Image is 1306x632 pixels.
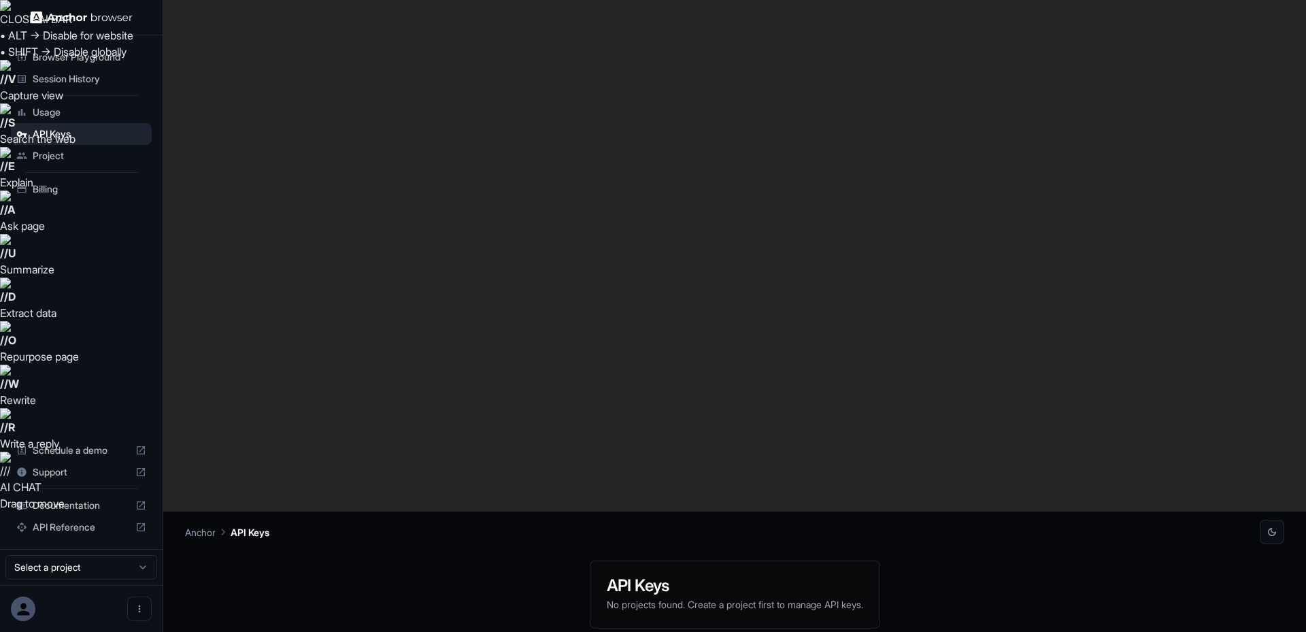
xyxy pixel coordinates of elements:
h3: API Keys [607,578,863,594]
div: API Reference [11,516,152,538]
p: Anchor [185,525,216,539]
nav: breadcrumb [185,525,269,539]
span: API Reference [33,520,130,534]
button: Open menu [127,597,152,621]
p: No projects found. Create a project first to manage API keys. [607,598,863,612]
p: API Keys [231,525,269,539]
